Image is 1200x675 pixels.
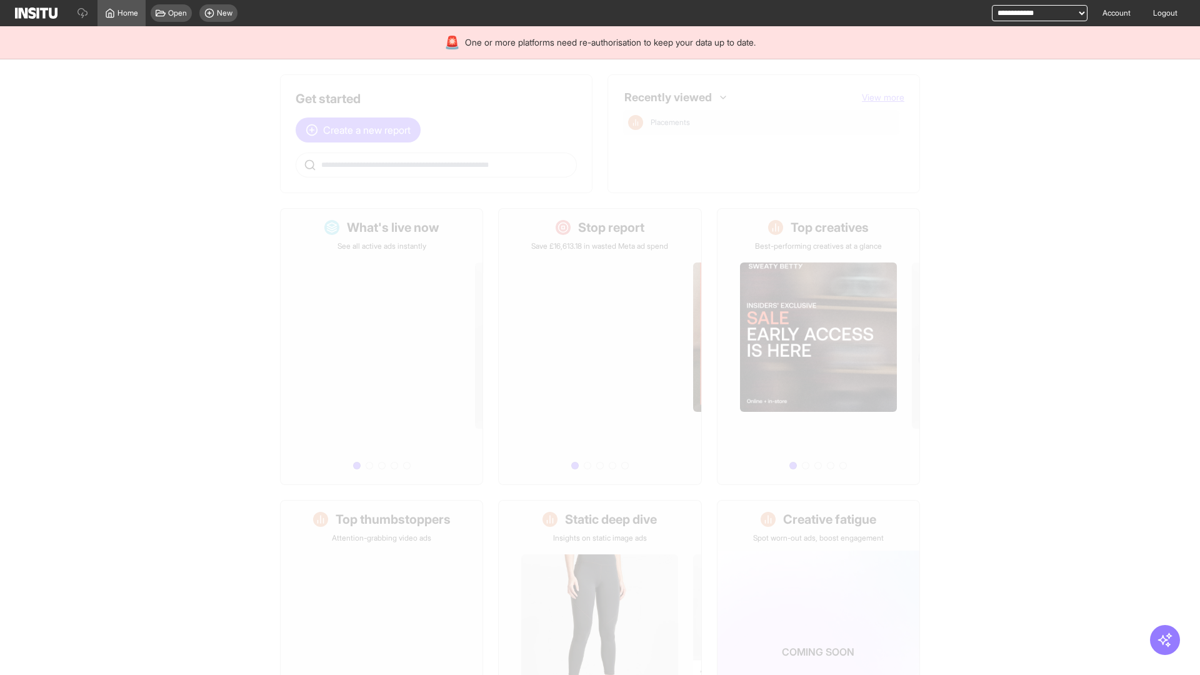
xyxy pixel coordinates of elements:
span: Open [168,8,187,18]
span: One or more platforms need re-authorisation to keep your data up to date. [465,36,756,49]
span: Home [117,8,138,18]
div: 🚨 [444,34,460,51]
img: Logo [15,7,57,19]
span: New [217,8,232,18]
